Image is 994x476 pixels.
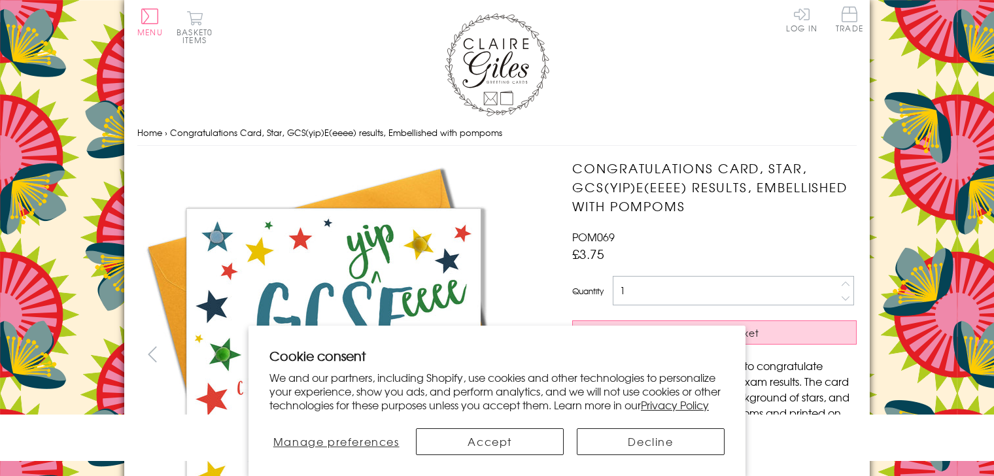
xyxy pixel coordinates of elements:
[836,7,863,32] span: Trade
[137,339,167,369] button: prev
[269,428,403,455] button: Manage preferences
[182,26,213,46] span: 0 items
[165,126,167,139] span: ›
[273,433,400,449] span: Manage preferences
[836,7,863,35] a: Trade
[577,428,725,455] button: Decline
[572,159,857,215] h1: Congratulations Card, Star, GCS(yip)E(eeee) results, Embellished with pompoms
[641,397,709,413] a: Privacy Policy
[170,126,502,139] span: Congratulations Card, Star, GCS(yip)E(eeee) results, Embellished with pompoms
[137,8,163,36] button: Menu
[177,10,213,44] button: Basket0 items
[416,428,564,455] button: Accept
[786,7,817,32] a: Log In
[572,245,604,263] span: £3.75
[137,120,857,146] nav: breadcrumbs
[572,320,857,345] button: Add to Basket
[269,347,725,365] h2: Cookie consent
[572,229,615,245] span: POM069
[445,13,549,116] img: Claire Giles Greetings Cards
[269,371,725,411] p: We and our partners, including Shopify, use cookies and other technologies to personalize your ex...
[137,126,162,139] a: Home
[137,26,163,38] span: Menu
[572,285,604,297] label: Quantity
